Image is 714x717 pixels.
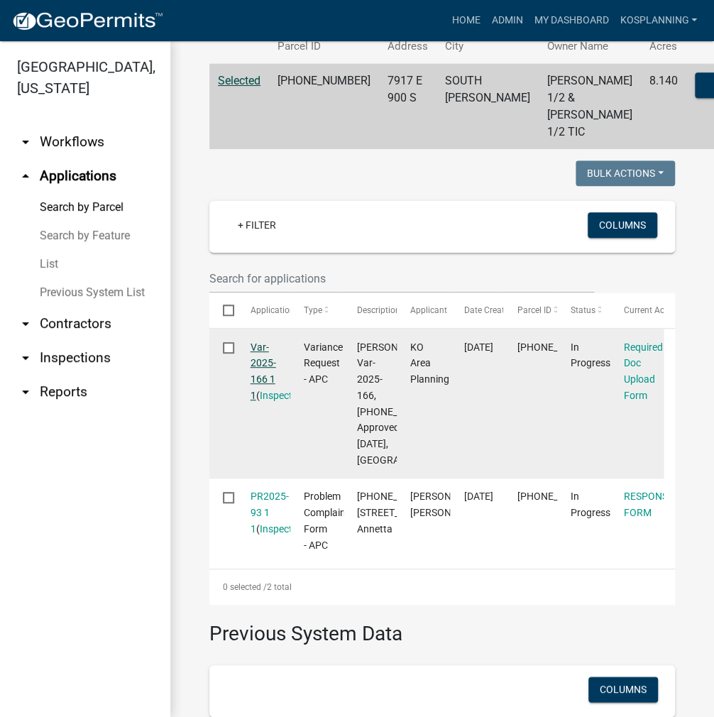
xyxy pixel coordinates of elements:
[446,7,485,34] a: Home
[251,491,289,535] a: PR2025-93 1 1
[557,293,610,327] datatable-header-cell: Status
[436,30,539,63] th: City
[528,7,614,34] a: My Dashboard
[539,64,641,150] td: [PERSON_NAME] 1/2 & [PERSON_NAME] 1/2 TIC
[614,7,703,34] a: kosplanning
[379,30,436,63] th: Address
[436,64,539,150] td: SOUTH [PERSON_NAME]
[357,341,453,466] span: Tanner Moyer, Var-2025-166, 019-045-002, Approved, 07/08/2025, Pond Waiver
[304,305,322,315] span: Type
[209,569,675,605] div: 2 total
[410,491,486,518] span: Lee Ann Taylor
[485,7,528,34] a: Admin
[588,212,657,238] button: Columns
[260,523,311,535] a: Inspections
[357,491,444,535] span: 019-045-002, 7917 E 900 S, Lengacher Annetta
[410,341,449,385] span: KO Area Planning
[251,341,276,401] a: Var-2025-166 1 1
[450,293,503,327] datatable-header-cell: Date Created
[209,605,675,649] h3: Previous System Data
[223,582,267,592] span: 0 selected /
[251,339,277,404] div: ( )
[588,677,658,702] button: Columns
[571,491,610,518] span: In Progress
[344,293,397,327] datatable-header-cell: Description
[17,383,34,400] i: arrow_drop_down
[571,341,610,369] span: In Progress
[290,293,344,327] datatable-header-cell: Type
[397,293,450,327] datatable-header-cell: Applicant
[209,293,236,327] datatable-header-cell: Select
[517,491,601,502] span: 019-045-002
[260,390,311,401] a: Inspections
[251,488,277,537] div: ( )
[269,64,379,150] td: [PHONE_NUMBER]
[539,30,641,63] th: Owner Name
[576,160,675,186] button: Bulk Actions
[410,305,447,315] span: Applicant
[503,293,556,327] datatable-header-cell: Parcel ID
[357,305,400,315] span: Description
[463,341,493,353] span: 06/10/2025
[517,341,601,353] span: 019-045-002
[269,30,379,63] th: Parcel ID
[641,64,686,150] td: 8.140
[610,293,664,327] datatable-header-cell: Current Activity
[517,305,551,315] span: Parcel ID
[463,491,493,502] span: 03/05/2025
[251,305,328,315] span: Application Number
[624,305,683,315] span: Current Activity
[641,30,686,63] th: Acres
[304,491,349,550] span: Problem Complaint Form - APC
[17,315,34,332] i: arrow_drop_down
[17,168,34,185] i: arrow_drop_up
[624,341,663,401] a: Required Doc Upload Form
[571,305,595,315] span: Status
[304,341,343,385] span: Variance Request - APC
[463,305,513,315] span: Date Created
[624,491,674,518] a: RESPONSE FORM
[379,64,436,150] td: 7917 E 900 S
[218,74,260,87] a: Selected
[209,264,594,293] input: Search for applications
[17,133,34,150] i: arrow_drop_down
[226,212,287,238] a: + Filter
[17,349,34,366] i: arrow_drop_down
[236,293,290,327] datatable-header-cell: Application Number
